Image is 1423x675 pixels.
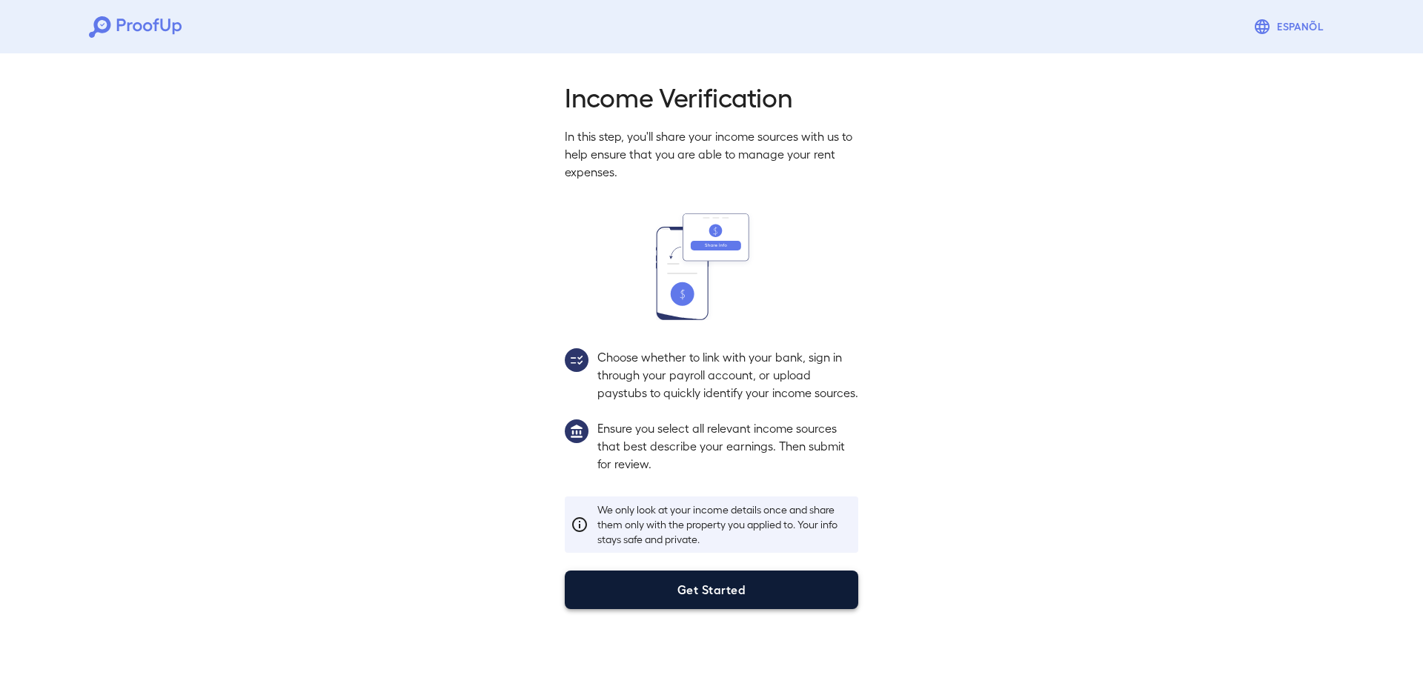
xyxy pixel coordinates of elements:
[597,419,858,473] p: Ensure you select all relevant income sources that best describe your earnings. Then submit for r...
[565,571,858,609] button: Get Started
[656,213,767,320] img: transfer_money.svg
[565,348,588,372] img: group2.svg
[597,502,852,547] p: We only look at your income details once and share them only with the property you applied to. Yo...
[1247,12,1334,41] button: Espanõl
[565,80,858,113] h2: Income Verification
[597,348,858,402] p: Choose whether to link with your bank, sign in through your payroll account, or upload paystubs t...
[565,419,588,443] img: group1.svg
[565,127,858,181] p: In this step, you'll share your income sources with us to help ensure that you are able to manage...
